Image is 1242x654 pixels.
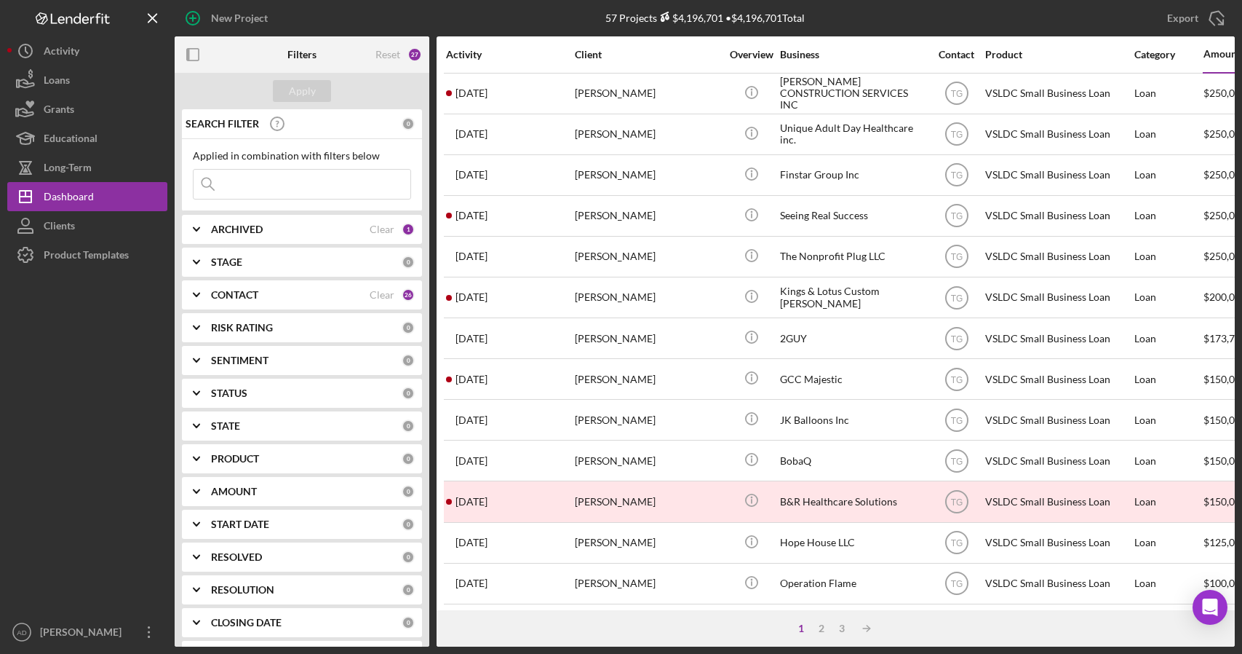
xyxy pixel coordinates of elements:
[985,319,1131,358] div: VSLDC Small Business Loan
[7,240,167,269] a: Product Templates
[1134,360,1202,398] div: Loan
[950,293,963,303] text: TG
[455,251,487,262] time: 2025-04-28 22:32
[44,211,75,244] div: Clients
[1134,278,1202,317] div: Loan
[17,629,26,637] text: AD
[780,197,925,235] div: Seeing Real Success
[985,156,1131,194] div: VSLDC Small Business Loan
[211,322,273,334] b: RISK RATING
[402,551,415,564] div: 0
[7,153,167,182] button: Long-Term
[44,124,97,157] div: Educational
[455,169,487,181] time: 2025-07-10 20:30
[950,252,963,262] text: TG
[44,240,129,273] div: Product Templates
[657,12,723,24] div: $4,196,701
[575,197,720,235] div: [PERSON_NAME]
[780,319,925,358] div: 2GUY
[575,360,720,398] div: [PERSON_NAME]
[211,387,247,399] b: STATUS
[375,49,400,60] div: Reset
[1203,48,1241,60] div: Amount
[446,49,573,60] div: Activity
[1134,74,1202,113] div: Loan
[950,497,963,508] text: TG
[575,605,720,644] div: [PERSON_NAME]
[402,321,415,334] div: 0
[211,551,262,563] b: RESOLVED
[575,156,720,194] div: [PERSON_NAME]
[950,538,963,548] text: TG
[1134,237,1202,276] div: Loan
[605,12,805,24] div: 57 Projects • $4,196,701 Total
[211,256,242,268] b: STAGE
[950,170,963,181] text: TG
[186,118,259,130] b: SEARCH FILTER
[407,47,422,62] div: 27
[455,414,487,426] time: 2025-08-18 16:17
[780,564,925,603] div: Operation Flame
[7,95,167,124] button: Grants
[985,605,1131,644] div: VSLDC Small Business Loan
[950,456,963,466] text: TG
[985,441,1131,480] div: VSLDC Small Business Loan
[402,117,415,130] div: 0
[950,130,963,140] text: TG
[211,453,259,465] b: PRODUCT
[7,182,167,211] button: Dashboard
[402,452,415,465] div: 0
[455,455,487,467] time: 2025-09-11 19:02
[1153,4,1235,33] button: Export
[44,95,74,127] div: Grants
[44,153,92,186] div: Long-Term
[575,482,720,521] div: [PERSON_NAME]
[273,80,331,102] button: Apply
[455,333,487,344] time: 2025-08-01 00:49
[1134,441,1202,480] div: Loan
[780,115,925,154] div: Unique Adult Day Healthcare inc.
[832,623,852,634] div: 3
[780,605,925,644] div: Outpost Books
[211,486,257,497] b: AMOUNT
[985,74,1131,113] div: VSLDC Small Business Loan
[1134,564,1202,603] div: Loan
[402,583,415,596] div: 0
[402,354,415,367] div: 0
[1134,197,1202,235] div: Loan
[780,74,925,113] div: [PERSON_NAME] CONSTRUCTION SERVICES INC
[211,289,258,301] b: CONTACT
[985,278,1131,317] div: VSLDC Small Business Loan
[780,401,925,439] div: JK Balloons Inc
[370,289,394,301] div: Clear
[7,124,167,153] button: Educational
[985,564,1131,603] div: VSLDC Small Business Loan
[7,211,167,240] a: Clients
[985,237,1131,276] div: VSLDC Small Business Loan
[175,4,282,33] button: New Project
[7,66,167,95] button: Loans
[780,49,925,60] div: Business
[211,584,274,596] b: RESOLUTION
[402,616,415,629] div: 0
[780,237,925,276] div: The Nonprofit Plug LLC
[985,197,1131,235] div: VSLDC Small Business Loan
[950,415,963,425] text: TG
[455,87,487,99] time: 2025-05-12 22:54
[950,579,963,589] text: TG
[211,4,268,33] div: New Project
[1134,524,1202,562] div: Loan
[575,524,720,562] div: [PERSON_NAME]
[287,49,317,60] b: Filters
[575,74,720,113] div: [PERSON_NAME]
[455,537,487,548] time: 2025-09-09 11:30
[780,524,925,562] div: Hope House LLC
[575,564,720,603] div: [PERSON_NAME]
[44,66,70,98] div: Loans
[950,89,963,99] text: TG
[575,278,720,317] div: [PERSON_NAME]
